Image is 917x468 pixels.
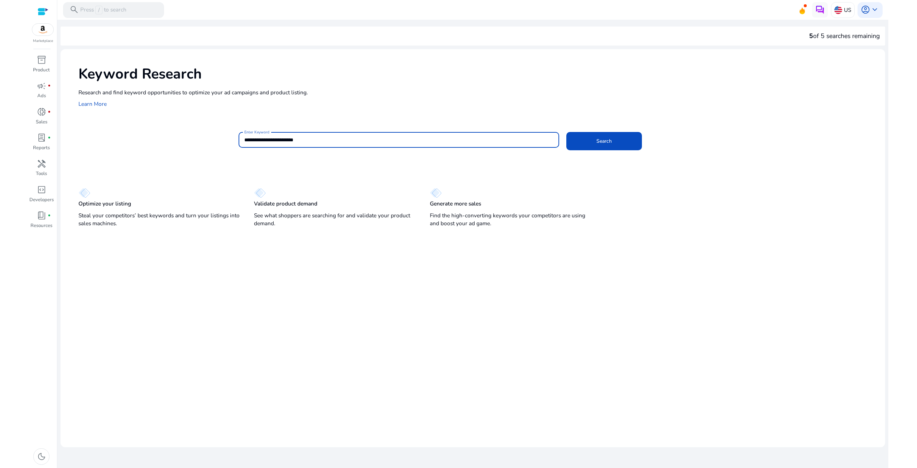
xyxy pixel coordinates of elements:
[33,38,53,44] p: Marketplace
[861,5,870,14] span: account_circle
[78,188,90,198] img: diamond.svg
[834,6,842,14] img: us.svg
[566,132,642,150] button: Search
[29,80,54,105] a: campaignfiber_manual_recordAds
[596,137,612,145] span: Search
[37,133,46,142] span: lab_profile
[69,5,79,14] span: search
[29,54,54,80] a: inventory_2Product
[37,93,46,100] p: Ads
[809,31,880,41] div: of 5 searches remaining
[80,6,126,14] p: Press to search
[33,67,50,74] p: Product
[29,157,54,183] a: handymanTools
[29,184,54,209] a: code_blocksDevelopers
[48,110,51,114] span: fiber_manual_record
[244,129,269,134] mat-label: Enter Keyword
[78,200,131,208] p: Optimize your listing
[29,209,54,235] a: book_4fiber_manual_recordResources
[430,188,442,198] img: diamond.svg
[36,119,47,126] p: Sales
[32,24,54,36] img: amazon.svg
[78,100,107,108] a: Learn More
[78,88,878,96] p: Research and find keyword opportunities to optimize your ad campaigns and product listing.
[95,6,102,14] span: /
[430,212,591,227] p: Find the high-converting keywords your competitors are using and boost your ad game.
[254,188,266,198] img: diamond.svg
[33,145,50,152] p: Reports
[809,32,813,40] span: 5
[29,106,54,132] a: donut_smallfiber_manual_recordSales
[48,84,51,88] span: fiber_manual_record
[870,5,879,14] span: keyboard_arrow_down
[844,4,851,16] p: US
[254,212,415,227] p: See what shoppers are searching for and validate your product demand.
[254,200,317,208] p: Validate product demand
[48,136,51,140] span: fiber_manual_record
[37,55,46,65] span: inventory_2
[78,66,878,83] h1: Keyword Research
[430,200,481,208] p: Generate more sales
[37,211,46,220] span: book_4
[37,452,46,461] span: dark_mode
[37,81,46,91] span: campaign
[37,185,46,194] span: code_blocks
[30,222,52,230] p: Resources
[37,107,46,117] span: donut_small
[48,214,51,217] span: fiber_manual_record
[29,197,54,204] p: Developers
[29,132,54,157] a: lab_profilefiber_manual_recordReports
[36,170,47,178] p: Tools
[37,159,46,169] span: handyman
[78,212,240,227] p: Steal your competitors’ best keywords and turn your listings into sales machines.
